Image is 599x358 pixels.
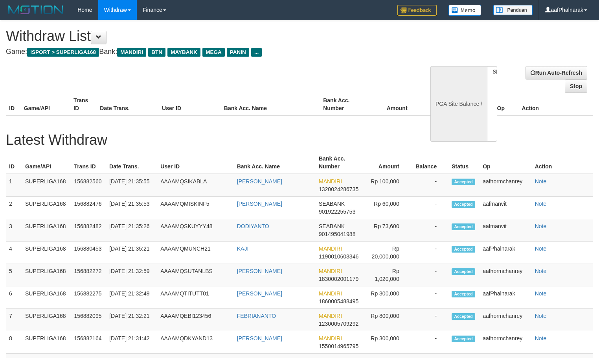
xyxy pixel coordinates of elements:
span: Accepted [452,223,475,230]
td: - [411,331,448,354]
td: - [411,309,448,331]
td: SUPERLIGA168 [22,174,71,197]
td: SUPERLIGA168 [22,197,71,219]
span: MANDIRI [319,268,342,274]
th: Bank Acc. Number [320,93,369,116]
span: ... [251,48,262,57]
td: 3 [6,219,22,242]
th: Balance [419,93,465,116]
td: 1 [6,174,22,197]
td: AAAAMQTITUTT01 [157,286,234,309]
a: [PERSON_NAME] [237,335,282,341]
td: Rp 20,000,000 [364,242,411,264]
span: MANDIRI [319,290,342,297]
td: AAAAMQDKYAND13 [157,331,234,354]
td: 156882482 [71,219,106,242]
th: Game/API [21,93,70,116]
span: Accepted [452,201,475,208]
span: 1320024286735 [319,186,358,192]
td: SUPERLIGA168 [22,219,71,242]
td: [DATE] 21:32:59 [106,264,157,286]
td: 8 [6,331,22,354]
a: DODIYANTO [237,223,269,229]
td: AAAAMQMUNCH21 [157,242,234,264]
span: 901495041988 [319,231,355,237]
a: Note [535,335,547,341]
th: User ID [157,151,234,174]
td: aafhormchanrey [480,264,532,286]
span: ISPORT > SUPERLIGA168 [27,48,99,57]
span: MAYBANK [167,48,200,57]
img: Button%20Memo.svg [448,5,481,16]
a: Note [535,201,547,207]
td: 156882164 [71,331,106,354]
td: 156880453 [71,242,106,264]
th: Bank Acc. Name [234,151,316,174]
span: PANIN [227,48,249,57]
a: Note [535,223,547,229]
td: aafmanvit [480,219,532,242]
span: MANDIRI [319,178,342,185]
span: 901922255753 [319,209,355,215]
div: PGA Site Balance / [430,66,487,142]
th: Game/API [22,151,71,174]
span: MANDIRI [117,48,146,57]
span: 1190010603346 [319,253,358,260]
td: 7 [6,309,22,331]
td: [DATE] 21:35:26 [106,219,157,242]
td: [DATE] 21:35:21 [106,242,157,264]
td: 6 [6,286,22,309]
td: [DATE] 21:32:21 [106,309,157,331]
td: 156882095 [71,309,106,331]
td: AAAAMQMISKINF5 [157,197,234,219]
td: - [411,219,448,242]
span: MEGA [202,48,225,57]
a: Note [535,290,547,297]
a: FEBRIANANTO [237,313,276,319]
td: SUPERLIGA168 [22,286,71,309]
th: Date Trans. [106,151,157,174]
th: User ID [159,93,221,116]
span: MANDIRI [319,335,342,341]
a: Stop [565,79,587,93]
span: 1830002001179 [319,276,358,282]
td: SUPERLIGA168 [22,309,71,331]
th: Date Trans. [97,93,159,116]
td: AAAAMQSUTANLBS [157,264,234,286]
td: [DATE] 21:31:42 [106,331,157,354]
span: BTN [148,48,165,57]
td: 156882275 [71,286,106,309]
td: aafhormchanrey [480,309,532,331]
a: [PERSON_NAME] [237,268,282,274]
th: Bank Acc. Number [316,151,364,174]
span: SEABANK [319,223,345,229]
td: Rp 100,000 [364,174,411,197]
th: Trans ID [71,151,106,174]
th: ID [6,93,21,116]
th: Amount [364,151,411,174]
span: Accepted [452,291,475,297]
td: - [411,197,448,219]
td: - [411,286,448,309]
td: aafPhalnarak [480,242,532,264]
td: aafmanvit [480,197,532,219]
span: SEABANK [319,201,345,207]
span: 1230005709292 [319,321,358,327]
a: Note [535,245,547,252]
th: Action [519,93,593,116]
h1: Latest Withdraw [6,132,593,148]
th: Bank Acc. Name [221,93,320,116]
td: AAAAMQSKUYYY48 [157,219,234,242]
span: Accepted [452,246,475,253]
a: KAJI [237,245,249,252]
img: MOTION_logo.png [6,4,66,16]
a: [PERSON_NAME] [237,201,282,207]
td: - [411,174,448,197]
td: AAAAMQEBI123456 [157,309,234,331]
span: Accepted [452,268,475,275]
td: 5 [6,264,22,286]
th: Op [494,93,519,116]
td: SUPERLIGA168 [22,264,71,286]
h1: Withdraw List [6,28,391,44]
td: SUPERLIGA168 [22,331,71,354]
